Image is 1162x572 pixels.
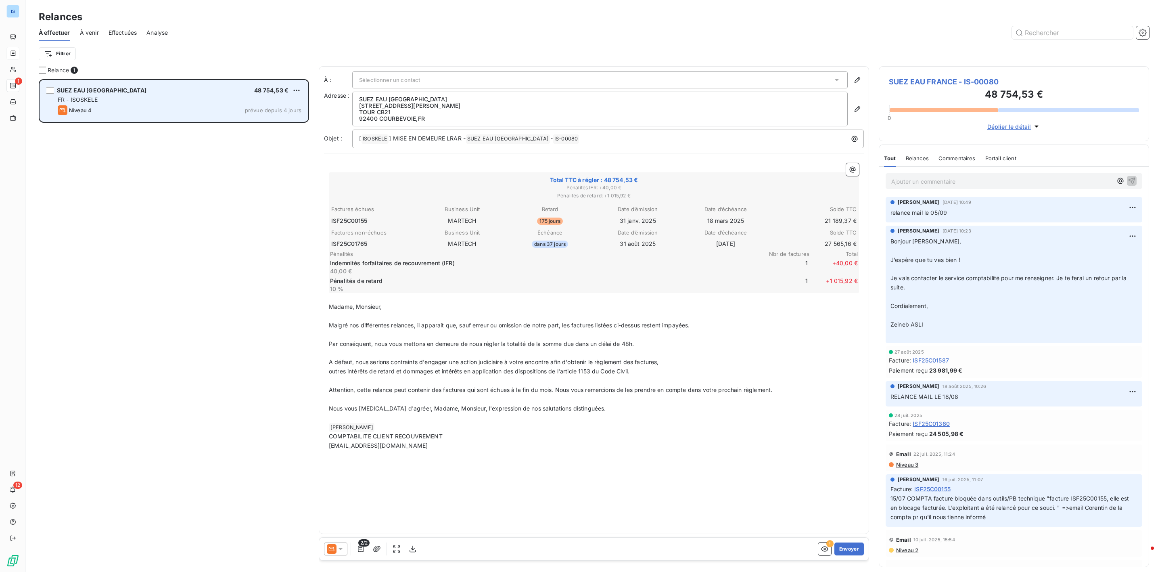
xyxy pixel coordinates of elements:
span: 27 août 2025 [894,350,924,354]
span: prévue depuis 4 jours [245,107,301,113]
p: [STREET_ADDRESS][PERSON_NAME] [359,103,841,109]
span: outres intérêts de retard et dommages et intérêts en application des dispositions de l'article 11... [329,368,629,375]
p: 10 % [330,285,758,293]
th: Business Unit [419,205,506,214]
span: ISF25C01587 [913,356,949,365]
th: Solde TTC [770,205,857,214]
td: 21 189,37 € [770,216,857,225]
td: 31 août 2025 [594,239,681,248]
span: 10 juil. 2025, 15:54 [913,537,955,542]
span: COMPTABILITE CLIENT RECOUVREMENT [329,433,443,440]
button: Envoyer [834,543,864,555]
span: 2/2 [358,539,370,547]
th: Date d’émission [594,205,681,214]
span: Facture : [890,485,913,493]
span: Objet : [324,135,342,142]
span: Déplier le détail [987,122,1031,131]
span: ISOSKELE [362,134,389,144]
span: Analyse [146,29,168,37]
span: Total [809,251,858,257]
span: [DATE] 10:49 [943,200,971,205]
label: À : [324,76,352,84]
td: ISF25C01765 [331,239,418,248]
span: [ [359,135,361,142]
td: [DATE] [682,239,769,248]
h3: 48 754,53 € [889,87,1139,103]
span: 24 505,98 € [929,430,964,438]
span: 175 jours [537,218,562,225]
span: FR - ISOSKELE [58,96,98,103]
h3: Relances [39,10,82,24]
span: 1 [71,67,78,74]
span: Zeineb ASLI [890,321,924,328]
span: Portail client [985,155,1016,161]
span: Par conséquent, nous vous mettons en demeure de nous régler la totalité de la somme due dans un d... [329,340,634,347]
span: + 40,00 € [809,259,858,275]
span: Pénalités de retard : + 1 015,92 € [330,192,858,199]
span: SUEZ EAU FRANCE - IS-00080 [889,76,1139,87]
span: A défaut, nous serions contraints d'engager une action judiciaire à votre encontre afin d'obtenir... [329,358,659,365]
span: 1 [759,277,808,293]
p: SUEZ EAU [GEOGRAPHIC_DATA] [359,96,841,103]
span: 23 981,99 € [929,366,963,375]
span: Nbr de factures [761,251,809,257]
span: 48 754,53 € [254,87,288,94]
span: Pénalités [330,251,761,257]
span: Malgré nos différentes relances, il apparait que, sauf erreur ou omission de notre part, les fact... [329,322,690,329]
th: Date d’échéance [682,205,769,214]
button: Déplier le détail [985,122,1043,131]
span: Sélectionner un contact [359,77,420,83]
p: TOUR CB21 [359,109,841,115]
span: Nous vous [MEDICAL_DATA] d'agréer, Madame, Monsieur, l'expression de nos salutations distinguées. [329,405,606,412]
span: Effectuées [109,29,137,37]
span: Email [896,451,911,457]
span: [PERSON_NAME] [898,227,939,235]
p: 40,00 € [330,267,758,275]
span: 22 juil. 2025, 11:24 [913,452,955,457]
span: À effectuer [39,29,70,37]
span: + 1 015,92 € [809,277,858,293]
span: Paiement reçu [889,430,928,438]
span: Je vais contacter le service comptabilité pour me renseigner. Je te ferai un retour par la suite. [890,274,1129,291]
span: 15/07 COMPTA facture bloquée dans outils/PB technique "facture ISF25C00155, elle est en blocage f... [890,495,1131,520]
span: - [550,135,553,142]
iframe: Intercom live chat [1135,545,1154,564]
span: [PERSON_NAME] [898,383,939,390]
td: 31 janv. 2025 [594,216,681,225]
span: Relances [906,155,929,161]
span: ISF25C00155 [914,485,951,493]
span: 1 [759,259,808,275]
span: Tout [884,155,896,161]
th: Date d’émission [594,228,681,237]
span: [PERSON_NAME] [898,476,939,483]
span: Attention, cette relance peut contenir des factures qui sont échues à la fin du mois. Nous vous r... [329,386,772,393]
span: Niveau 3 [895,461,918,468]
p: Pénalités de retard [330,277,758,285]
p: Indemnités forfaitaires de recouvrement (IFR) [330,259,758,267]
span: Niveau 4 [69,107,92,113]
span: Total TTC à régler : 48 754,53 € [330,176,858,184]
span: ISF25C01360 [913,419,950,428]
span: IS-00080 [553,134,579,144]
span: Facture : [889,356,911,365]
td: MARTECH [419,216,506,225]
span: Niveau 2 [895,547,918,553]
div: IS [6,5,19,18]
span: [DATE] 10:23 [943,228,971,233]
td: 27 565,16 € [770,239,857,248]
span: [PERSON_NAME] [329,423,374,432]
th: Retard [506,205,594,214]
td: 18 mars 2025 [682,216,769,225]
th: Factures non-échues [331,228,418,237]
th: Solde TTC [770,228,857,237]
span: Relance [48,66,69,74]
td: MARTECH [419,239,506,248]
th: Factures échues [331,205,418,214]
span: relance mail le 05/09 [890,209,947,216]
span: 28 juil. 2025 [894,413,922,418]
th: Date d’échéance [682,228,769,237]
img: Logo LeanPay [6,554,19,567]
span: Bonjour [PERSON_NAME], [890,238,961,245]
p: 92400 COURBEVOIE , FR [359,115,841,122]
span: Commentaires [938,155,976,161]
